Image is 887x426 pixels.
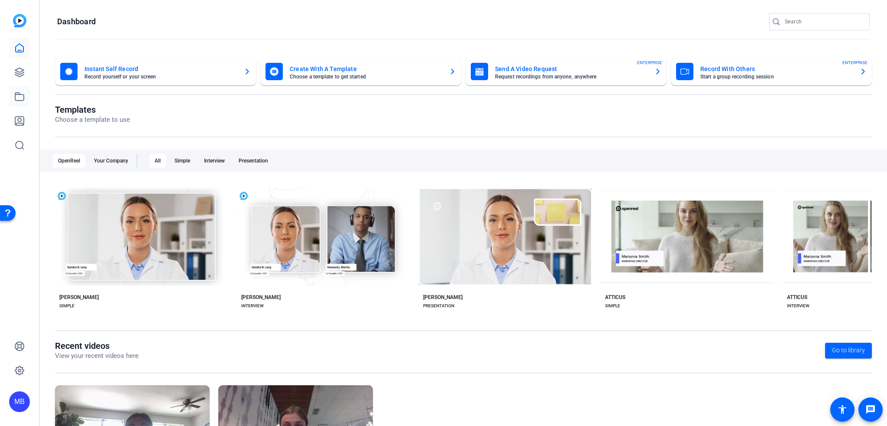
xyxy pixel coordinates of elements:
[832,346,865,355] span: Go to library
[149,154,166,168] div: All
[59,302,74,309] div: SIMPLE
[241,294,281,301] div: [PERSON_NAME]
[290,64,442,74] mat-card-title: Create With A Template
[9,391,30,412] div: MB
[169,154,195,168] div: Simple
[84,64,237,74] mat-card-title: Instant Self Record
[241,302,264,309] div: INTERVIEW
[13,14,26,27] img: blue-gradient.svg
[495,74,647,79] mat-card-subtitle: Request recordings from anyone, anywhere
[842,59,868,66] span: ENTERPRISE
[671,58,872,85] button: Record With OthersStart a group recording sessionENTERPRISE
[55,115,130,125] p: Choose a template to use
[700,74,853,79] mat-card-subtitle: Start a group recording session
[55,58,256,85] button: Instant Self RecordRecord yourself or your screen
[199,154,230,168] div: Interview
[53,154,85,168] div: OpenReel
[55,341,139,351] h1: Recent videos
[466,58,667,85] button: Send A Video RequestRequest recordings from anyone, anywhereENTERPRISE
[787,294,807,301] div: ATTICUS
[785,16,863,27] input: Search
[89,154,133,168] div: Your Company
[423,294,463,301] div: [PERSON_NAME]
[865,404,876,415] mat-icon: message
[84,74,237,79] mat-card-subtitle: Record yourself or your screen
[787,302,809,309] div: INTERVIEW
[837,404,848,415] mat-icon: accessibility
[57,16,96,27] h1: Dashboard
[260,58,461,85] button: Create With A TemplateChoose a template to get started
[495,64,647,74] mat-card-title: Send A Video Request
[825,343,872,358] a: Go to library
[233,154,273,168] div: Presentation
[55,104,130,115] h1: Templates
[605,302,620,309] div: SIMPLE
[423,302,454,309] div: PRESENTATION
[55,351,139,361] p: View your recent videos here
[637,59,662,66] span: ENTERPRISE
[59,294,99,301] div: [PERSON_NAME]
[290,74,442,79] mat-card-subtitle: Choose a template to get started
[700,64,853,74] mat-card-title: Record With Others
[605,294,625,301] div: ATTICUS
